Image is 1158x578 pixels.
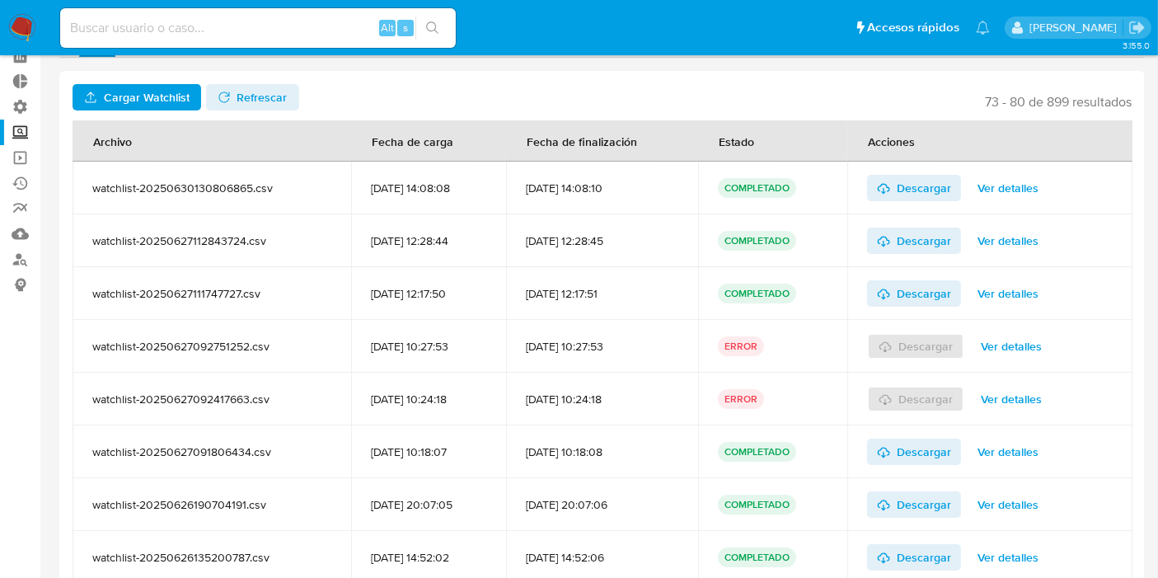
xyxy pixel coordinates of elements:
button: search-icon [415,16,449,40]
span: Accesos rápidos [867,19,959,36]
span: Alt [381,20,394,35]
a: Notificaciones [976,21,990,35]
p: igor.oliveirabrito@mercadolibre.com [1029,20,1123,35]
span: s [403,20,408,35]
span: 3.155.0 [1123,39,1150,52]
a: Salir [1128,19,1146,36]
input: Buscar usuario o caso... [60,17,456,39]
